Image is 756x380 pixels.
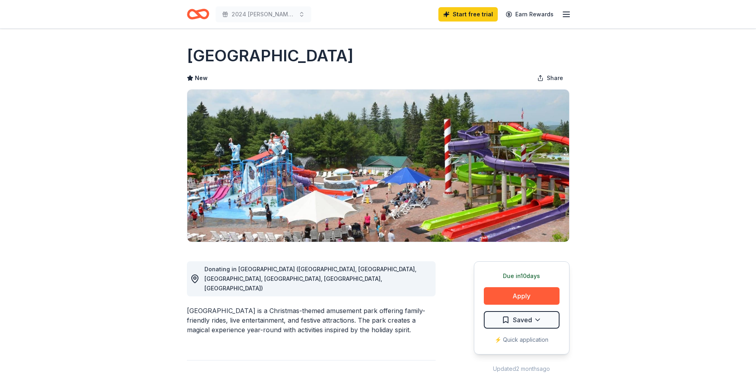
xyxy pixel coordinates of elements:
[204,266,416,292] span: Donating in [GEOGRAPHIC_DATA] ([GEOGRAPHIC_DATA], [GEOGRAPHIC_DATA], [GEOGRAPHIC_DATA], [GEOGRAPH...
[531,70,569,86] button: Share
[484,287,560,305] button: Apply
[484,335,560,345] div: ⚡️ Quick application
[187,306,436,335] div: [GEOGRAPHIC_DATA] is a Christmas-themed amusement park offering family-friendly rides, live enter...
[232,10,295,19] span: 2024 [PERSON_NAME]'s 5K website Home page photo
[484,311,560,329] button: Saved
[187,45,353,67] h1: [GEOGRAPHIC_DATA]
[216,6,311,22] button: 2024 [PERSON_NAME]'s 5K website Home page photo
[501,7,558,22] a: Earn Rewards
[438,7,498,22] a: Start free trial
[513,315,532,325] span: Saved
[484,271,560,281] div: Due in 10 days
[187,90,569,242] img: Image for Santa's Village
[195,73,208,83] span: New
[187,5,209,24] a: Home
[474,364,569,374] div: Updated 2 months ago
[547,73,563,83] span: Share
